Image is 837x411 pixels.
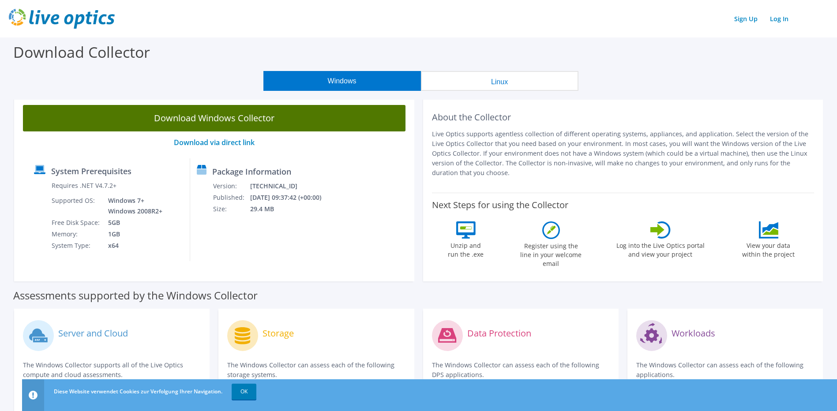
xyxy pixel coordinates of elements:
p: The Windows Collector can assess each of the following DPS applications. [432,360,610,380]
label: Requires .NET V4.7.2+ [52,181,116,190]
td: Free Disk Space: [51,217,101,228]
label: System Prerequisites [51,167,131,176]
label: Workloads [672,329,715,338]
td: 5GB [101,217,164,228]
p: The Windows Collector supports all of the Live Optics compute and cloud assessments. [23,360,201,380]
h2: About the Collector [432,112,814,123]
label: Register using the line in your welcome email [518,239,584,268]
label: Data Protection [467,329,531,338]
a: Log In [766,12,793,25]
td: Published: [213,192,250,203]
td: Windows 7+ Windows 2008R2+ [101,195,164,217]
td: Supported OS: [51,195,101,217]
label: View your data within the project [737,239,800,259]
button: Windows [263,71,421,91]
p: Live Optics supports agentless collection of different operating systems, appliances, and applica... [432,129,814,178]
td: Version: [213,180,250,192]
td: 1GB [101,228,164,240]
p: The Windows Collector can assess each of the following applications. [636,360,814,380]
a: Download via direct link [174,138,255,147]
td: Memory: [51,228,101,240]
label: Package Information [212,167,291,176]
label: Log into the Live Optics portal and view your project [616,239,705,259]
span: Diese Website verwendet Cookies zur Verfolgung Ihrer Navigation. [54,388,222,395]
td: x64 [101,240,164,251]
td: [DATE] 09:37:42 (+00:00) [250,192,333,203]
td: [TECHNICAL_ID] [250,180,333,192]
img: live_optics_svg.svg [9,9,115,29]
td: System Type: [51,240,101,251]
td: Size: [213,203,250,215]
button: Linux [421,71,578,91]
a: OK [232,384,256,400]
label: Next Steps for using the Collector [432,200,568,210]
td: 29.4 MB [250,203,333,215]
label: Server and Cloud [58,329,128,338]
p: The Windows Collector can assess each of the following storage systems. [227,360,405,380]
a: Download Windows Collector [23,105,405,131]
a: Sign Up [730,12,762,25]
label: Storage [263,329,294,338]
label: Unzip and run the .exe [446,239,486,259]
label: Download Collector [13,42,150,62]
label: Assessments supported by the Windows Collector [13,291,258,300]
